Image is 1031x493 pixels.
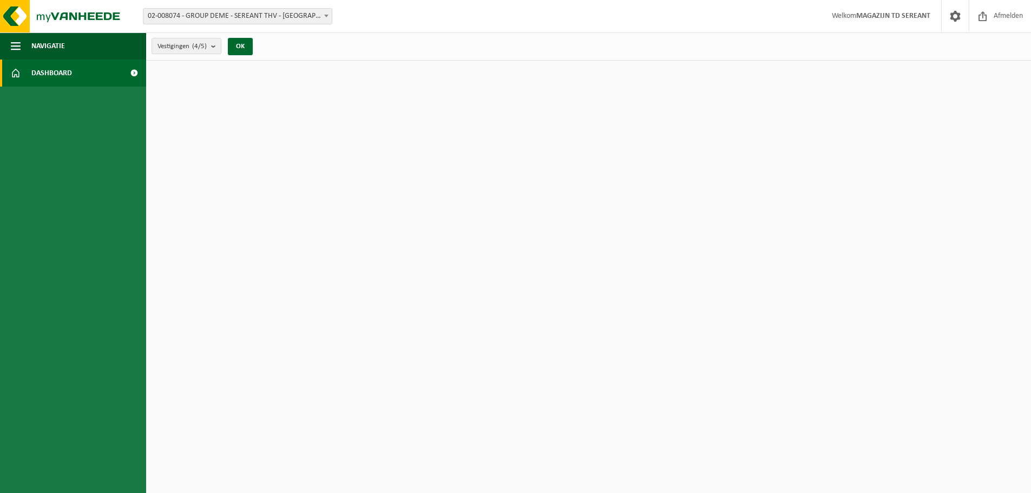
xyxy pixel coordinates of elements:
span: Vestigingen [157,38,207,55]
span: 02-008074 - GROUP DEME - SEREANT THV - ANTWERPEN [143,9,332,24]
button: Vestigingen(4/5) [152,38,221,54]
span: Dashboard [31,60,72,87]
span: Navigatie [31,32,65,60]
button: OK [228,38,253,55]
span: 02-008074 - GROUP DEME - SEREANT THV - ANTWERPEN [143,8,332,24]
strong: MAGAZIJN TD SEREANT [856,12,930,20]
count: (4/5) [192,43,207,50]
